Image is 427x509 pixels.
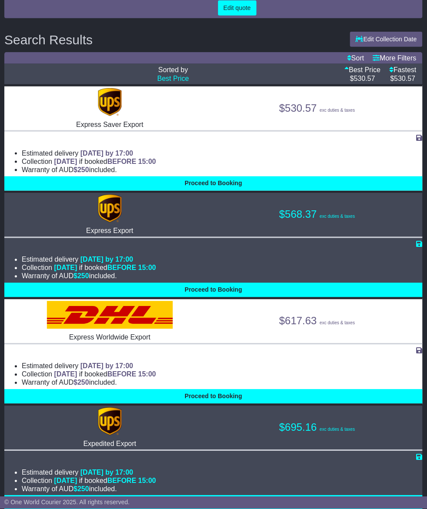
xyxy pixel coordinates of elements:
[80,150,133,157] span: [DATE] by 17:00
[373,54,417,62] a: More Filters
[107,477,136,485] span: BEFORE
[320,214,355,219] span: exc duties & taxes
[347,54,364,62] a: Sort
[4,389,423,404] button: Proceed to Booking
[345,66,381,73] a: Best Price
[73,486,89,493] span: $
[218,315,417,328] p: $617.63
[22,485,423,493] li: Warranty of AUD included.
[22,469,423,477] li: Estimated delivery
[22,256,423,264] li: Estimated delivery
[22,264,423,272] li: Collection
[54,477,77,485] span: [DATE]
[394,75,416,82] span: 530.57
[77,379,89,386] span: 250
[350,32,423,47] button: Edit Collection Date
[138,371,156,378] span: 15:00
[77,486,89,493] span: 250
[54,371,77,378] span: [DATE]
[22,149,423,157] li: Estimated delivery
[76,121,143,128] span: Express Saver Export
[10,66,336,74] p: Sorted by
[218,422,417,434] p: $695.16
[22,157,423,166] li: Collection
[218,0,257,16] button: Edit quote
[22,370,423,379] li: Collection
[320,108,355,113] span: exc duties & taxes
[98,88,122,116] img: UPS (new): Express Saver Export
[157,75,189,82] a: Best Price
[4,283,423,297] button: Proceed to Booking
[73,166,89,173] span: $
[54,158,77,165] span: [DATE]
[138,264,156,272] span: 15:00
[54,264,156,272] span: if booked
[83,440,136,448] span: Expedited Export
[218,209,417,221] p: $568.37
[86,227,133,235] span: Express Export
[22,272,423,280] li: Warranty of AUD included.
[98,408,122,436] img: UPS (new): Expedited Export
[73,273,89,280] span: $
[320,321,355,326] span: exc duties & taxes
[4,499,130,506] span: © One World Courier 2025. All rights reserved.
[54,477,156,485] span: if booked
[320,427,355,432] span: exc duties & taxes
[77,273,89,280] span: 250
[98,195,122,223] img: UPS (new): Express Export
[218,102,417,115] p: $530.57
[22,477,423,485] li: Collection
[54,158,156,165] span: if booked
[47,301,173,329] img: DHL: Express Worldwide Export
[22,362,423,370] li: Estimated delivery
[77,166,89,173] span: 250
[107,264,136,272] span: BEFORE
[390,74,417,83] p: $
[22,166,423,174] li: Warranty of AUD included.
[73,379,89,386] span: $
[354,75,375,82] span: 530.57
[138,477,156,485] span: 15:00
[107,371,136,378] span: BEFORE
[69,334,150,341] span: Express Worldwide Export
[80,469,133,476] span: [DATE] by 17:00
[80,256,133,263] span: [DATE] by 17:00
[107,158,136,165] span: BEFORE
[4,176,423,191] button: Proceed to Booking
[345,74,381,83] p: $
[54,371,156,378] span: if booked
[80,363,133,370] span: [DATE] by 17:00
[22,379,423,387] li: Warranty of AUD included.
[54,264,77,272] span: [DATE]
[138,158,156,165] span: 15:00
[390,66,417,73] a: Fastest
